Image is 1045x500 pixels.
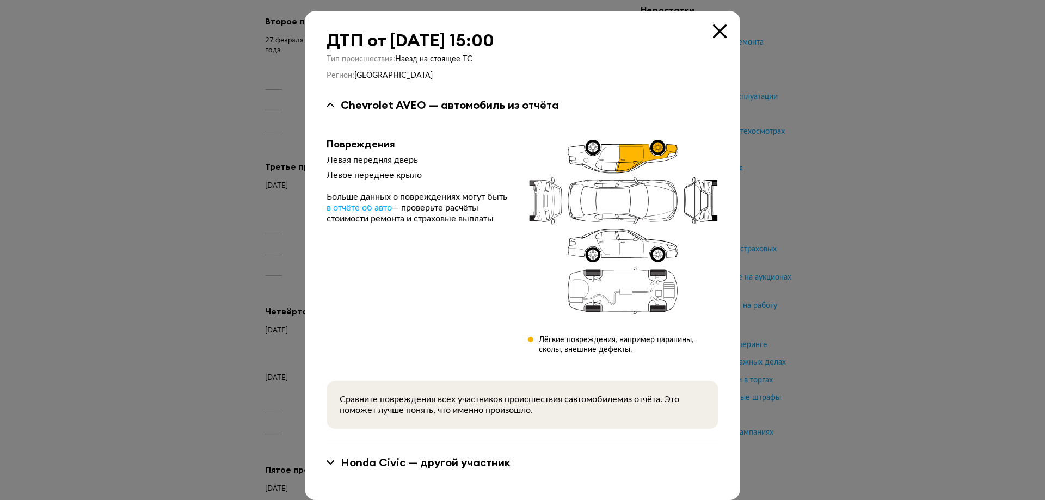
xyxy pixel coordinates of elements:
div: Тип происшествия : [327,54,718,64]
div: Левое переднее крыло [327,170,511,181]
div: Повреждения [327,138,511,150]
div: ДТП от [DATE] 15:00 [327,30,718,50]
div: Левая передняя дверь [327,155,511,165]
div: Лёгкие повреждения, например царапины, сколы, внешние дефекты. [539,335,718,355]
span: Наезд на стоящее ТС [395,55,472,63]
span: в отчёте об авто [327,203,392,212]
div: Сравните повреждения всех участников происшествия с автомобилем из отчёта. Это поможет лучше поня... [340,394,705,416]
div: Chevrolet AVEO — автомобиль из отчёта [341,98,559,112]
span: [GEOGRAPHIC_DATA] [354,72,433,79]
div: Больше данных о повреждениях могут быть — проверьте расчёты стоимости ремонта и страховые выплаты [327,192,511,224]
div: Honda Civic — другой участник [341,455,511,470]
div: Регион : [327,71,718,81]
a: в отчёте об авто [327,202,392,213]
